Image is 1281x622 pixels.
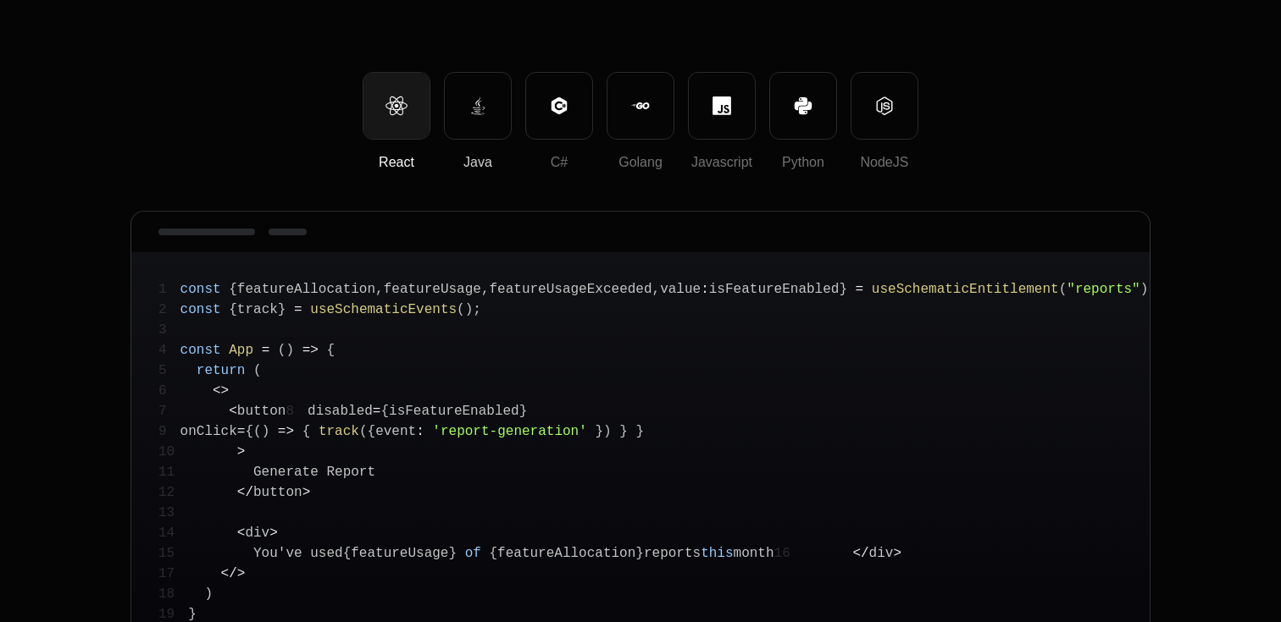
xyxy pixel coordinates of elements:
span: 14 [158,523,188,543]
span: 5 [158,361,180,381]
span: 9 [158,421,180,442]
button: Java [444,72,512,140]
span: onClick [180,424,237,439]
span: featureAllocation [497,546,635,561]
span: / [245,485,253,500]
span: = [856,282,864,297]
button: React [363,72,430,140]
span: 6 [158,381,180,401]
span: 13 [158,503,188,523]
span: } [448,546,457,561]
button: C# [525,72,593,140]
span: 16 [774,543,804,564]
span: = [373,404,381,419]
span: , [652,282,661,297]
div: NodeJS [851,152,918,173]
span: track [237,302,278,317]
button: Javascript [688,72,756,140]
span: } [278,302,286,317]
span: => [278,424,294,439]
span: / [229,566,237,581]
span: 11 [158,462,188,482]
span: Report [326,465,375,480]
div: Javascript [689,152,755,173]
span: 3 [158,320,180,340]
span: , [481,282,490,297]
span: event [375,424,416,439]
span: : [416,424,424,439]
span: = [294,302,302,317]
span: ( [278,343,286,358]
span: > [302,485,311,500]
span: { [245,424,253,439]
span: > [237,444,246,460]
span: => [302,343,319,358]
span: isFeatureEnabled [709,282,840,297]
span: } [188,607,197,622]
span: = [237,424,246,439]
span: 4 [158,340,180,361]
span: ( [253,363,262,378]
span: / [861,546,869,561]
span: return [197,363,246,378]
span: const [180,302,221,317]
span: 2 [158,300,180,320]
span: const [180,282,221,297]
span: ) [262,424,270,439]
span: button [237,404,286,419]
span: 17 [158,564,188,584]
span: featureAllocation [237,282,375,297]
span: ) [603,424,612,439]
span: month [734,546,774,561]
div: Golang [607,152,674,173]
div: React [363,152,430,173]
span: disabled [308,404,373,419]
span: { [229,282,237,297]
span: { [343,546,352,561]
span: 10 [158,442,188,462]
div: Java [445,152,511,173]
span: = [262,343,270,358]
span: useSchematicEntitlement [872,282,1059,297]
span: ( [457,302,465,317]
button: NodeJS [851,72,918,140]
span: } [635,424,644,439]
span: } [839,282,847,297]
span: reports [644,546,701,561]
span: ) [286,343,294,358]
span: < [229,404,237,419]
button: Golang [607,72,674,140]
span: > [237,566,246,581]
span: { [368,424,376,439]
span: ; [1148,282,1156,297]
span: 1 [158,279,180,300]
span: { [302,424,311,439]
span: { [380,404,389,419]
span: { [327,343,335,358]
span: < [237,485,246,500]
span: , [375,282,384,297]
span: featureUsage [351,546,448,561]
span: : [701,282,709,297]
span: } [519,404,528,419]
span: ; [473,302,481,317]
span: ) [465,302,474,317]
span: featureUsage [384,282,481,297]
span: < [237,526,246,541]
span: < [852,546,861,561]
span: of [465,546,481,561]
span: ( [1059,282,1067,297]
span: > [893,546,901,561]
span: "reports" [1067,282,1140,297]
span: div [869,546,894,561]
span: this [701,546,733,561]
div: Python [770,152,836,173]
span: ( [359,424,368,439]
span: } [619,424,628,439]
span: 15 [158,543,188,564]
span: 'report-generation' [432,424,586,439]
span: featureUsageExceeded [490,282,652,297]
span: ( [253,424,262,439]
span: Generate [253,465,319,480]
span: useSchematicEvents [310,302,457,317]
